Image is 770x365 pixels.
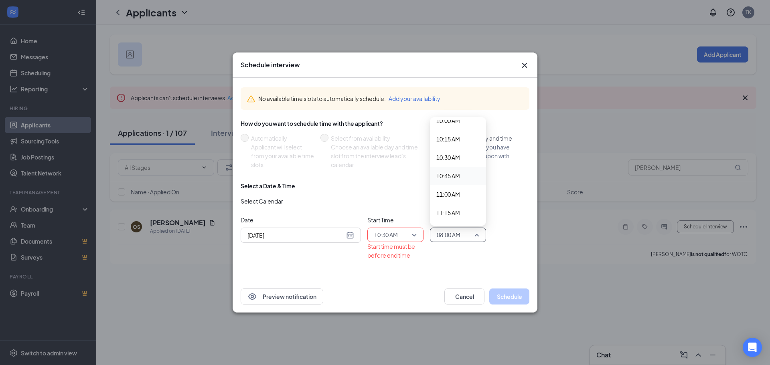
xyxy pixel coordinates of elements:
[436,116,460,125] span: 10:00 AM
[436,153,460,162] span: 10:30 AM
[241,288,323,305] button: EyePreview notification
[743,338,762,357] div: Open Intercom Messenger
[389,94,440,103] button: Add your availability
[247,231,344,240] input: Aug 27, 2025
[436,171,460,180] span: 10:45 AM
[241,119,529,127] div: How do you want to schedule time with the applicant?
[251,143,314,169] div: Applicant will select from your available time slots
[331,134,426,143] div: Select from availability
[436,135,460,143] span: 10:15 AM
[489,288,529,305] button: Schedule
[436,208,460,217] span: 11:15 AM
[367,216,423,224] span: Start Time
[520,60,529,70] svg: Cross
[247,95,255,103] svg: Warning
[251,134,314,143] div: Automatically
[374,229,398,241] span: 10:30 AM
[258,94,523,103] div: No available time slots to automatically schedule.
[241,60,300,69] h3: Schedule interview
[520,60,529,70] button: Close
[241,197,283,206] span: Select Calendar
[241,182,295,190] div: Select a Date & Time
[437,229,460,241] span: 08:00 AM
[436,190,460,199] span: 11:00 AM
[444,288,484,305] button: Cancel
[331,143,426,169] div: Choose an available day and time slot from the interview lead’s calendar
[247,292,257,301] svg: Eye
[367,242,423,260] div: Start time must be before end time
[241,216,361,224] span: Date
